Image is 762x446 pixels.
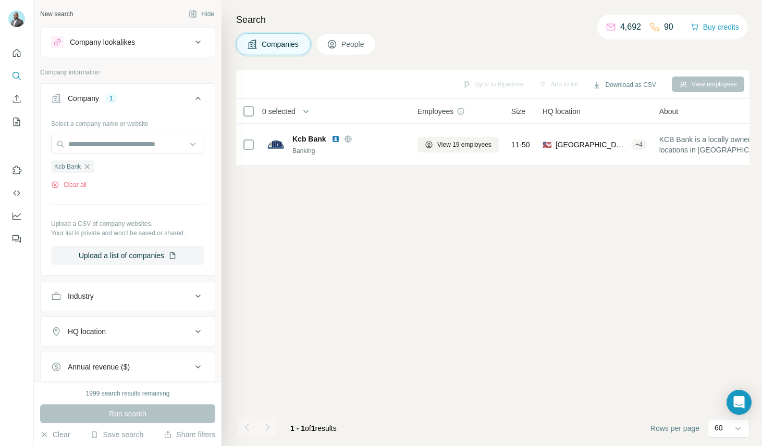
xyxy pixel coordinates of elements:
span: Rows per page [650,423,699,434]
div: Annual revenue ($) [68,362,130,372]
p: 4,692 [620,21,641,33]
p: 90 [664,21,673,33]
div: Industry [68,291,94,301]
div: Company lookalikes [70,37,135,47]
div: Select a company name or website [51,115,204,129]
span: HQ location [543,106,581,117]
span: 11-50 [511,139,530,150]
span: 1 - 1 [290,424,305,432]
div: 1999 search results remaining [86,389,170,398]
button: Buy credits [691,20,739,34]
p: 60 [715,423,723,433]
button: Download as CSV [585,77,663,93]
span: 1 [311,424,315,432]
button: Share filters [164,429,215,440]
span: About [659,106,679,117]
span: Size [511,106,525,117]
button: Industry [41,284,215,309]
button: Quick start [8,44,25,62]
button: Dashboard [8,207,25,225]
button: View 19 employees [417,137,499,152]
button: Enrich CSV [8,90,25,108]
span: [GEOGRAPHIC_DATA], [US_STATE] [556,139,627,150]
img: LinkedIn logo [331,135,340,143]
span: View 19 employees [437,140,491,149]
span: of [305,424,311,432]
button: Clear all [51,180,87,189]
img: Logo of Kcb Bank [267,136,284,153]
div: Open Intercom Messenger [727,390,752,415]
button: Search [8,67,25,85]
div: 1 [105,94,117,103]
button: Upload a list of companies [51,246,204,265]
h4: Search [236,12,749,27]
span: 0 selected [262,106,296,117]
span: Employees [417,106,453,117]
span: People [341,39,365,49]
div: Banking [292,146,405,156]
p: Upload a CSV of company websites. [51,219,204,228]
button: Save search [90,429,143,440]
button: Annual revenue ($) [41,354,215,379]
button: Use Surfe on LinkedIn [8,161,25,180]
button: Use Surfe API [8,184,25,202]
span: 🇺🇸 [543,139,551,150]
div: HQ location [68,326,106,337]
div: New search [40,9,73,19]
span: Companies [262,39,300,49]
span: Kcb Bank [54,162,81,171]
span: results [290,424,337,432]
p: Company information [40,68,215,77]
button: HQ location [41,319,215,344]
button: Feedback [8,230,25,248]
div: Company [68,93,99,104]
img: Avatar [8,10,25,27]
span: Kcb Bank [292,134,326,144]
button: My lists [8,112,25,131]
div: + 4 [631,140,647,149]
button: Hide [181,6,222,22]
button: Clear [40,429,70,440]
button: Company lookalikes [41,30,215,55]
button: Company1 [41,86,215,115]
p: Your list is private and won't be saved or shared. [51,228,204,238]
